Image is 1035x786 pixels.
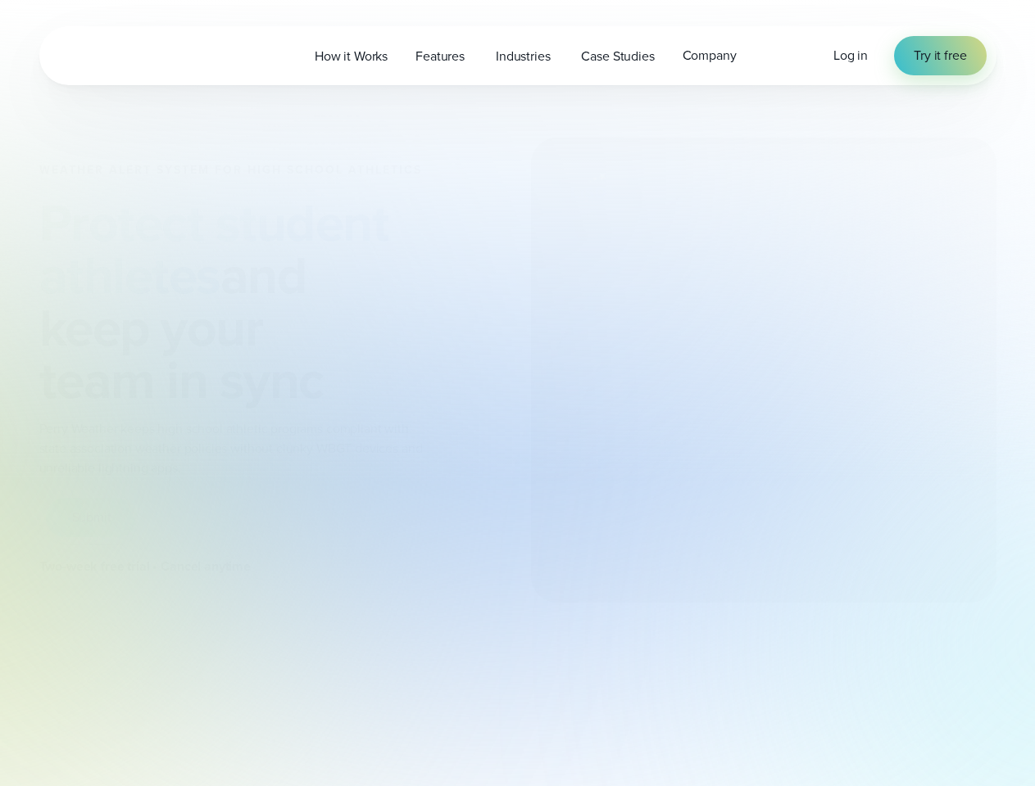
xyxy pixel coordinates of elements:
span: Log in [833,46,868,65]
a: Log in [833,46,868,65]
span: Try it free [914,46,966,65]
a: How it Works [301,39,402,73]
span: How it Works [315,47,388,66]
a: Case Studies [567,39,668,73]
span: Case Studies [581,47,654,66]
a: Try it free [894,36,986,75]
span: Features [415,47,465,66]
span: Industries [496,47,550,66]
span: Company [683,46,737,65]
